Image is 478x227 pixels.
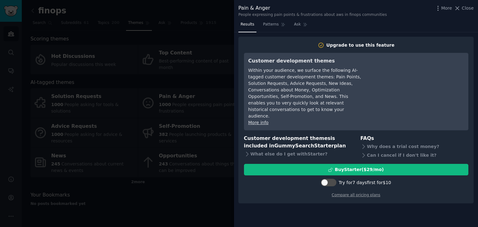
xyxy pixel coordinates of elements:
[360,142,468,151] div: Why does a trial cost money?
[441,5,452,12] span: More
[371,57,464,104] iframe: YouTube video player
[339,179,391,186] div: Try for 7 days first for $10
[238,12,387,18] div: People expressing pain points & frustrations about aws in finops communities
[360,151,468,160] div: Can I cancel if I don't like it?
[261,20,287,32] a: Patterns
[454,5,474,12] button: Close
[274,143,334,149] span: GummySearch Starter
[462,5,474,12] span: Close
[326,42,395,49] div: Upgrade to use this feature
[244,135,352,150] h3: Customer development themes is included in plan
[360,135,468,142] h3: FAQs
[248,57,362,65] h3: Customer development themes
[294,22,301,27] span: Ask
[335,166,384,173] div: Buy Starter ($ 29 /mo )
[435,5,452,12] button: More
[332,193,380,197] a: Compare all pricing plans
[248,67,362,119] div: Within your audience, we surface the following AI-tagged customer development themes: Pain Points...
[244,164,468,175] button: BuyStarter($29/mo)
[241,22,254,27] span: Results
[263,22,279,27] span: Patterns
[248,120,269,125] a: More info
[238,20,256,32] a: Results
[244,150,352,159] div: What else do I get with Starter ?
[238,4,387,12] div: Pain & Anger
[292,20,310,32] a: Ask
